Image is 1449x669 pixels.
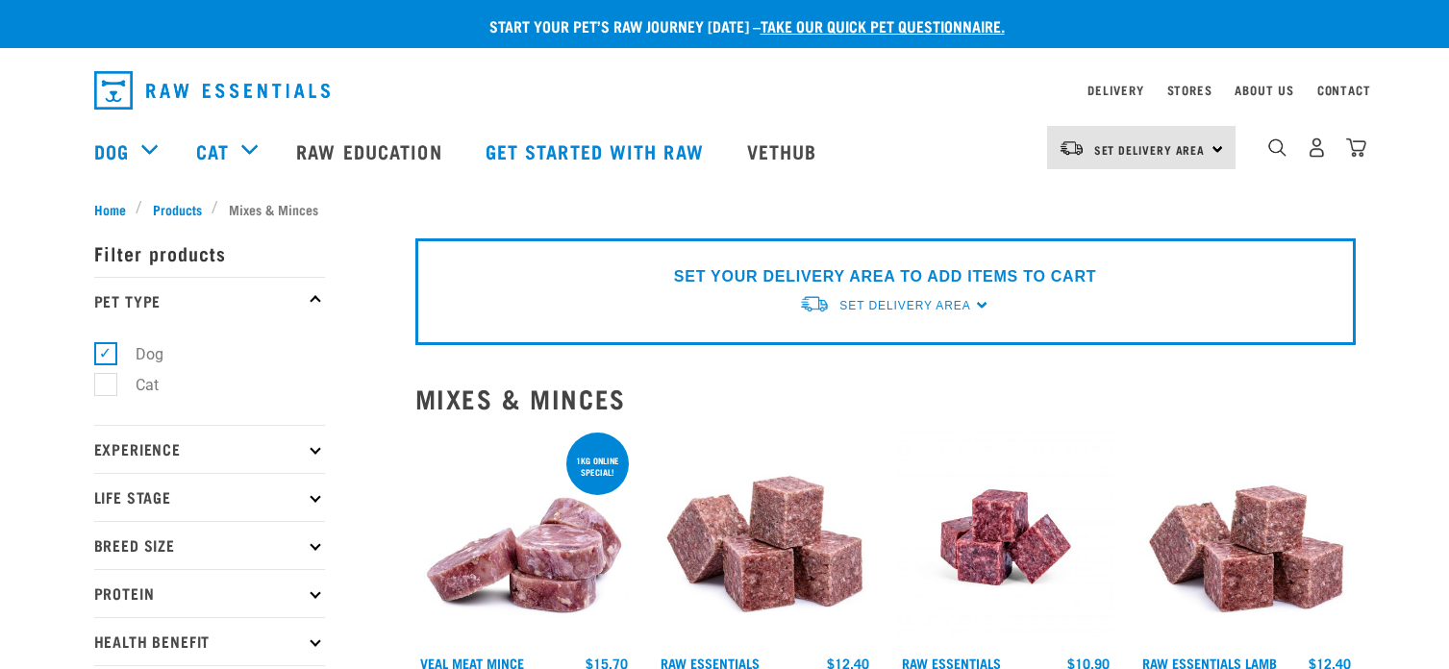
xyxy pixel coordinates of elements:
p: Health Benefit [94,617,325,665]
label: Cat [105,373,166,397]
p: Experience [94,425,325,473]
img: home-icon@2x.png [1346,137,1366,158]
span: Set Delivery Area [1094,146,1206,153]
nav: breadcrumbs [94,199,1356,219]
img: 1160 Veal Meat Mince Medallions 01 [415,429,634,647]
span: Set Delivery Area [839,299,970,312]
a: Vethub [728,112,841,189]
a: Get started with Raw [466,112,728,189]
img: van-moving.png [799,294,830,314]
span: Home [94,199,126,219]
p: Pet Type [94,277,325,325]
p: Breed Size [94,521,325,569]
nav: dropdown navigation [79,63,1371,117]
p: Protein [94,569,325,617]
a: Veal Meat Mince [420,659,524,666]
img: home-icon-1@2x.png [1268,138,1287,157]
div: 1kg online special! [566,446,629,486]
p: Life Stage [94,473,325,521]
p: SET YOUR DELIVERY AREA TO ADD ITEMS TO CART [674,265,1096,288]
h2: Mixes & Minces [415,384,1356,413]
a: Home [94,199,137,219]
label: Dog [105,342,171,366]
a: About Us [1235,87,1293,93]
img: user.png [1307,137,1327,158]
a: Delivery [1087,87,1143,93]
a: Raw Education [277,112,465,189]
img: van-moving.png [1059,139,1085,157]
img: ?1041 RE Lamb Mix 01 [1137,429,1356,647]
a: Contact [1317,87,1371,93]
a: take our quick pet questionnaire. [761,21,1005,30]
a: Products [142,199,212,219]
img: Chicken Venison mix 1655 [897,429,1115,647]
img: Pile Of Cubed Chicken Wild Meat Mix [656,429,874,647]
a: Stores [1167,87,1212,93]
span: Products [153,199,202,219]
p: Filter products [94,229,325,277]
a: Dog [94,136,129,165]
a: Cat [196,136,229,165]
img: Raw Essentials Logo [94,71,330,110]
